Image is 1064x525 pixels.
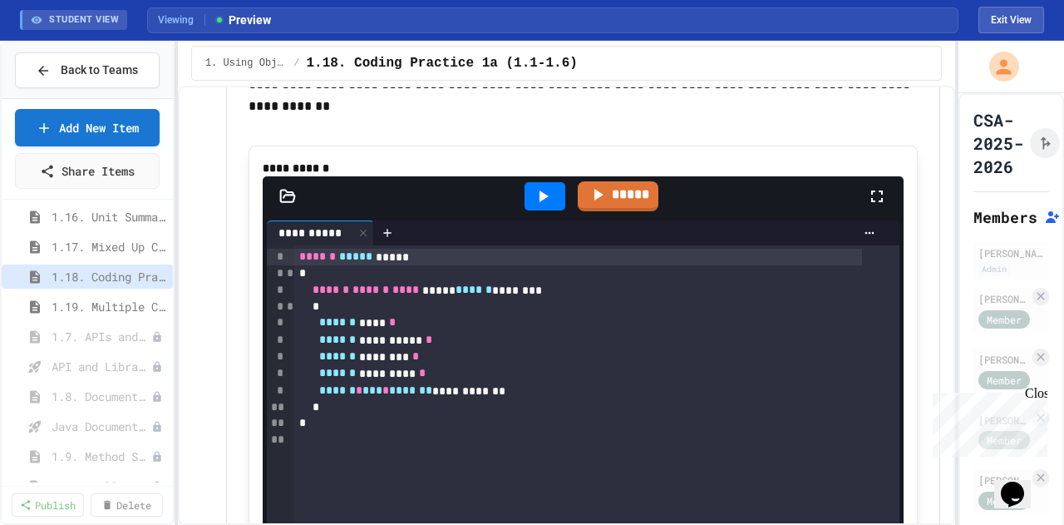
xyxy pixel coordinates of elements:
[978,473,1029,488] div: [PERSON_NAME]
[994,458,1047,508] iframe: chat widget
[15,52,160,88] button: Back to Teams
[61,62,138,79] span: Back to Teams
[987,312,1022,327] span: Member
[52,268,166,285] span: 1.18. Coding Practice 1a (1.1-1.6)
[978,245,1044,260] div: [PERSON_NAME]
[151,361,163,373] div: Unpublished
[15,109,160,146] a: Add New Item
[205,57,287,70] span: 1. Using Objects and Methods
[293,57,299,70] span: /
[52,238,166,255] span: 1.17. Mixed Up Code Practice 1.1-1.6
[158,12,205,27] span: Viewing
[978,262,1010,276] div: Admin
[1030,128,1060,158] button: Click to see fork details
[978,352,1029,367] div: [PERSON_NAME]
[52,448,151,465] span: 1.9. Method Signatures
[972,47,1023,86] div: My Account
[91,493,163,517] a: Delete
[978,7,1044,33] button: Exit student view
[52,298,166,315] span: 1.19. Multiple Choice Exercises for Unit 1a (1.1-1.6)
[151,421,163,433] div: Unpublished
[973,108,1023,178] h1: CSA-2025-2026
[52,208,166,225] span: 1.16. Unit Summary 1a (1.1-1.6)
[52,358,151,375] span: API and Libraries - Topic 1.7
[151,331,163,343] div: Unpublished
[49,13,119,27] span: STUDENT VIEW
[52,328,151,345] span: 1.7. APIs and Libraries
[987,373,1022,388] span: Member
[151,391,163,403] div: Unpublished
[973,206,1037,229] h2: Members
[12,493,84,517] a: Publish
[151,481,163,493] div: Unpublished
[15,153,160,189] a: Share Items
[978,291,1029,306] div: [PERSON_NAME]
[52,478,151,495] span: 1.10. Calling Class Methods
[926,386,1047,457] iframe: chat widget
[52,388,151,405] span: 1.8. Documentation with Comments and Preconditions
[7,7,115,106] div: Chat with us now!Close
[151,451,163,463] div: Unpublished
[306,53,577,73] span: 1.18. Coding Practice 1a (1.1-1.6)
[52,418,151,435] span: Java Documentation with Comments - Topic 1.8
[987,493,1022,508] span: Member
[214,12,271,29] span: Preview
